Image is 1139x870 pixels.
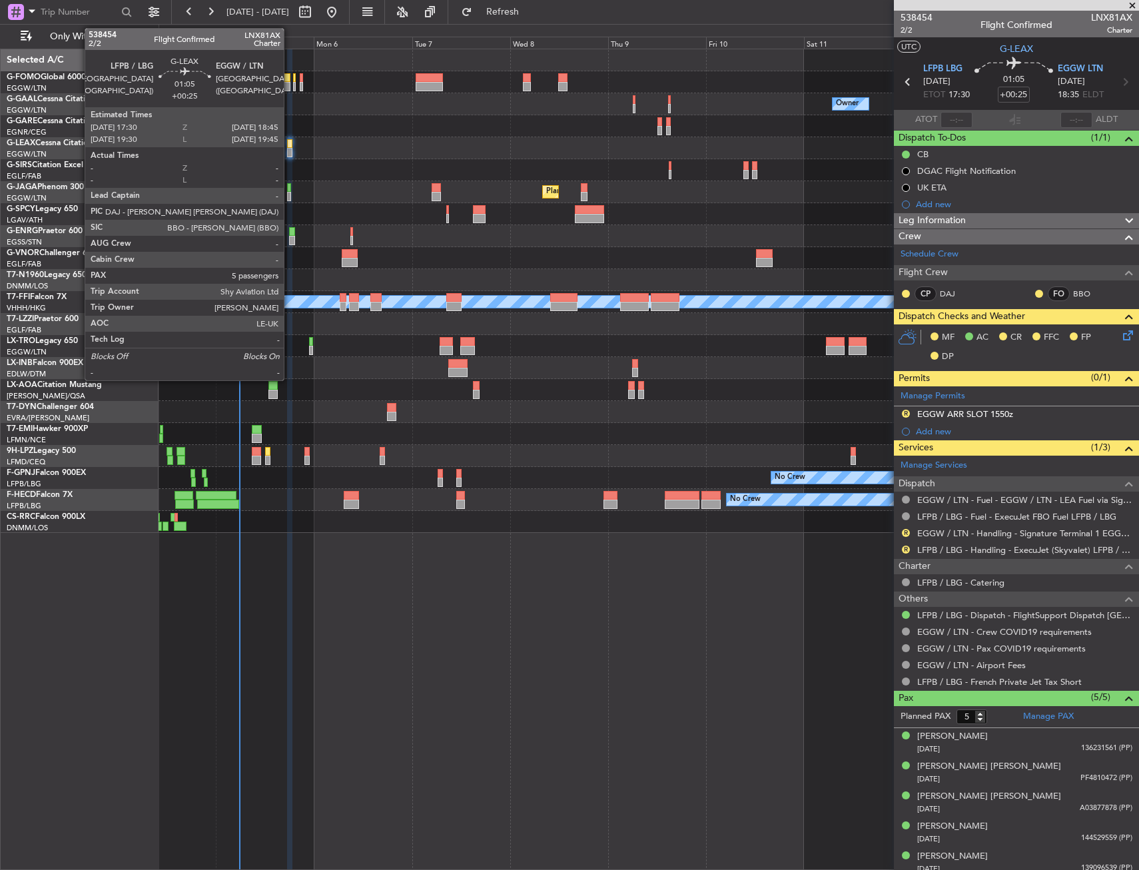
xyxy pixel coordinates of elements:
div: Flight Confirmed [980,18,1052,32]
span: Only With Activity [35,32,141,41]
span: Leg Information [899,213,966,228]
a: EGGW/LTN [7,193,47,203]
span: Flight Crew [899,265,948,280]
span: [DATE] [917,744,940,754]
div: FO [1048,286,1070,301]
div: No Crew [775,468,805,488]
div: Sun 5 [216,37,314,49]
span: A03877878 (PP) [1080,803,1132,814]
a: LFPB / LBG - Dispatch - FlightSupport Dispatch [GEOGRAPHIC_DATA] [917,610,1132,621]
span: Dispatch [899,476,935,492]
a: EGGW/LTN [7,105,47,115]
div: CB [917,149,929,160]
div: DGAC Flight Notification [917,165,1016,177]
span: Crew [899,229,921,244]
a: LGAV/ATH [7,215,43,225]
a: 9H-LPZLegacy 500 [7,447,76,455]
span: FP [1081,331,1091,344]
span: [DATE] [917,774,940,784]
div: [PERSON_NAME] [917,850,988,863]
div: [DATE] [161,27,184,38]
span: Others [899,592,928,607]
input: Trip Number [41,2,117,22]
a: F-HECDFalcon 7X [7,491,73,499]
a: EGGW / LTN - Crew COVID19 requirements [917,626,1092,638]
span: F-HECD [7,491,36,499]
a: LFPB / LBG - Fuel - ExecuJet FBO Fuel LFPB / LBG [917,511,1116,522]
span: (1/3) [1091,440,1110,454]
a: EGSS/STN [7,237,42,247]
a: G-SIRSCitation Excel [7,161,83,169]
a: EGLF/FAB [7,325,41,335]
span: G-FOMO [7,73,41,81]
span: AC [976,331,988,344]
span: [DATE] - [DATE] [226,6,289,18]
a: LFPB / LBG - Handling - ExecuJet (Skyvalet) LFPB / LBG [917,544,1132,556]
span: Permits [899,371,930,386]
span: Charter [1091,25,1132,36]
span: 01:05 [1003,73,1024,87]
span: G-GAAL [7,95,37,103]
span: Charter [899,559,931,574]
span: ATOT [915,113,937,127]
a: VHHH/HKG [7,303,46,313]
a: EVRA/[PERSON_NAME] [7,413,89,423]
a: EGGW / LTN - Fuel - EGGW / LTN - LEA Fuel via Signature in EGGW [917,494,1132,506]
span: 9H-LPZ [7,447,33,455]
span: Dispatch Checks and Weather [899,309,1025,324]
a: EDLW/DTM [7,369,46,379]
span: 538454 [901,11,933,25]
button: R [902,410,910,418]
span: T7-N1960 [7,271,44,279]
a: G-JAGAPhenom 300 [7,183,84,191]
div: EGGW ARR SLOT 1550z [917,408,1013,420]
span: T7-LZZI [7,315,34,323]
div: Owner [836,94,859,114]
div: [PERSON_NAME] [917,730,988,743]
span: G-VNOR [7,249,39,257]
div: UK ETA [917,182,947,193]
span: Refresh [475,7,531,17]
a: EGGW / LTN - Airport Fees [917,659,1026,671]
span: G-LEAX [1000,42,1033,56]
span: T7-FFI [7,293,30,301]
span: DP [942,350,954,364]
span: LFPB LBG [923,63,962,76]
span: ETOT [923,89,945,102]
span: CS-RRC [7,513,35,521]
a: G-GAALCessna Citation XLS+ [7,95,117,103]
a: [PERSON_NAME]/QSA [7,391,85,401]
input: --:-- [941,112,972,128]
a: LX-AOACitation Mustang [7,381,102,389]
span: G-GARE [7,117,37,125]
span: G-LEAX [7,139,35,147]
a: Manage Permits [901,390,965,403]
a: G-ENRGPraetor 600 [7,227,83,235]
span: [DATE] [923,75,950,89]
span: (5/5) [1091,690,1110,704]
span: Pax [899,691,913,706]
a: F-GPNJFalcon 900EX [7,469,86,477]
span: Dispatch To-Dos [899,131,966,146]
a: Manage Services [901,459,967,472]
a: EGLF/FAB [7,259,41,269]
a: T7-LZZIPraetor 600 [7,315,79,323]
a: DNMM/LOS [7,523,48,533]
a: Schedule Crew [901,248,958,261]
span: ELDT [1082,89,1104,102]
a: EGGW/LTN [7,347,47,357]
span: 18:35 [1058,89,1079,102]
span: G-JAGA [7,183,37,191]
span: MF [942,331,954,344]
div: Mon 6 [314,37,412,49]
span: 17:30 [949,89,970,102]
a: BBO [1073,288,1103,300]
span: FFC [1044,331,1059,344]
a: LX-TROLegacy 650 [7,337,78,345]
button: Only With Activity [15,26,145,47]
div: Fri 10 [706,37,804,49]
div: No Crew [730,490,761,510]
a: EGGW/LTN [7,83,47,93]
a: DNMM/LOS [7,281,48,291]
span: T7-DYN [7,403,37,411]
